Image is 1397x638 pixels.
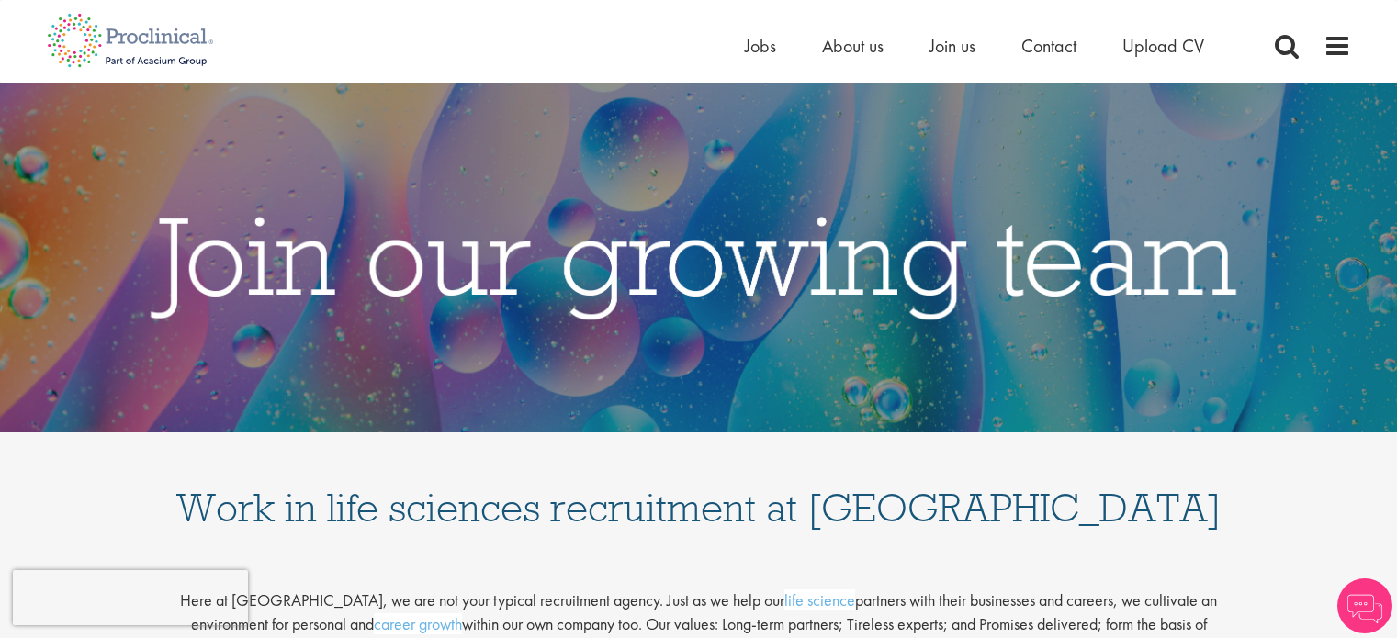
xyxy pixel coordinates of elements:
a: Jobs [745,34,776,58]
a: Contact [1021,34,1076,58]
h1: Work in life sciences recruitment at [GEOGRAPHIC_DATA] [175,451,1222,528]
a: Upload CV [1122,34,1204,58]
a: Join us [929,34,975,58]
img: Chatbot [1337,578,1392,633]
a: About us [822,34,884,58]
a: career growth [374,613,462,634]
a: life science [784,589,855,610]
iframe: reCAPTCHA [13,570,248,625]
